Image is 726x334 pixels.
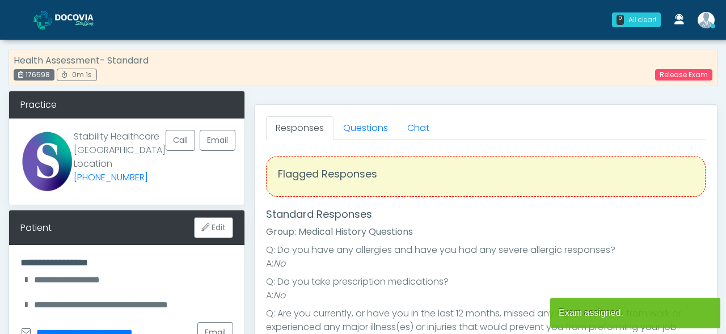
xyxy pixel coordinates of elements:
img: Naina Venkatesh [698,12,715,28]
div: All clear! [628,15,656,25]
article: Exam assigned. [550,298,720,328]
a: Docovia [33,1,112,38]
li: A: [266,289,706,302]
strong: Group: Medical History Questions [266,225,413,238]
em: No [273,257,285,270]
img: Docovia [55,14,112,26]
div: Practice [9,91,244,119]
li: Q: Do you have any allergies and have you had any severe allergic responses? [266,243,706,257]
h4: Flagged Responses [278,168,694,180]
button: Edit [194,217,233,238]
em: No [273,289,285,302]
div: 0 [617,15,624,25]
h4: Standard Responses [266,208,706,221]
span: 0m 1s [72,70,92,79]
img: Docovia [33,11,52,29]
a: Chat [398,116,439,140]
a: [PHONE_NUMBER] [74,171,148,184]
button: Call [166,130,195,151]
a: Email [200,130,235,151]
strong: Health Assessment- Standard [14,54,149,67]
div: 176598 [14,69,54,81]
a: 0 All clear! [605,8,668,32]
a: Release Exam [655,69,712,81]
a: Questions [334,116,398,140]
img: Provider image [20,130,74,193]
li: A: [266,257,706,270]
div: Patient [20,221,52,235]
p: Stability Healthcare [GEOGRAPHIC_DATA] Location [74,130,166,184]
li: Q: Do you take prescription medications? [266,275,706,289]
a: Responses [266,116,334,140]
